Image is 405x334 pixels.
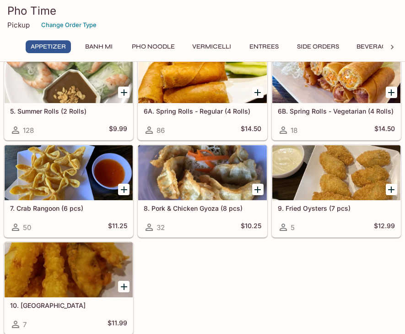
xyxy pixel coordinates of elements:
a: 7. Crab Rangoon (6 pcs)50$11.25 [4,145,133,237]
button: Add 7. Crab Rangoon (6 pcs) [118,184,130,195]
button: Appetizer [26,40,71,53]
a: 8. Pork & Chicken Gyoza (8 pcs)32$10.25 [138,145,267,237]
button: Banh Mi [78,40,119,53]
span: 50 [23,223,31,232]
a: 6A. Spring Rolls - Regular (4 Rolls)86$14.50 [138,48,267,140]
span: 5 [291,223,295,232]
button: Entrees [243,40,285,53]
h5: 8. Pork & Chicken Gyoza (8 pcs) [144,204,261,212]
button: Add 5. Summer Rolls (2 Rolls) [118,87,130,98]
button: Side Orders [292,40,344,53]
span: 86 [157,126,165,135]
div: 10. Tempura [5,242,133,297]
h5: 6A. Spring Rolls - Regular (4 Rolls) [144,107,261,115]
a: 6B. Spring Rolls - Vegetarian (4 Rolls)18$14.50 [272,48,401,140]
h5: 6B. Spring Rolls - Vegetarian (4 Rolls) [278,107,395,115]
button: Add 6B. Spring Rolls - Vegetarian (4 Rolls) [386,87,397,98]
a: 9. Fried Oysters (7 pcs)5$12.99 [272,145,401,237]
button: Add 9. Fried Oysters (7 pcs) [386,184,397,195]
h5: 10. [GEOGRAPHIC_DATA] [10,301,127,309]
button: Beverages [351,40,400,53]
div: 8. Pork & Chicken Gyoza (8 pcs) [138,145,266,200]
button: Add 6A. Spring Rolls - Regular (4 Rolls) [252,87,264,98]
p: Pickup [7,21,30,29]
h5: $11.99 [108,319,127,330]
span: 32 [157,223,165,232]
div: 6B. Spring Rolls - Vegetarian (4 Rolls) [272,48,400,103]
h5: 5. Summer Rolls (2 Rolls) [10,107,127,115]
h3: Pho Time [7,4,398,18]
button: Vermicelli [187,40,236,53]
div: 9. Fried Oysters (7 pcs) [272,145,400,200]
button: Pho Noodle [127,40,180,53]
h5: $12.99 [374,222,395,233]
span: 18 [291,126,297,135]
h5: $9.99 [109,125,127,136]
button: Add 10. Tempura [118,281,130,292]
h5: 7. Crab Rangoon (6 pcs) [10,204,127,212]
span: 7 [23,320,27,329]
h5: $14.50 [374,125,395,136]
button: Add 8. Pork & Chicken Gyoza (8 pcs) [252,184,264,195]
button: Change Order Type [37,18,101,32]
div: 5. Summer Rolls (2 Rolls) [5,48,133,103]
h5: $10.25 [241,222,261,233]
div: 7. Crab Rangoon (6 pcs) [5,145,133,200]
span: 128 [23,126,34,135]
a: 5. Summer Rolls (2 Rolls)128$9.99 [4,48,133,140]
div: 6A. Spring Rolls - Regular (4 Rolls) [138,48,266,103]
h5: $11.25 [108,222,127,233]
h5: $14.50 [241,125,261,136]
h5: 9. Fried Oysters (7 pcs) [278,204,395,212]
